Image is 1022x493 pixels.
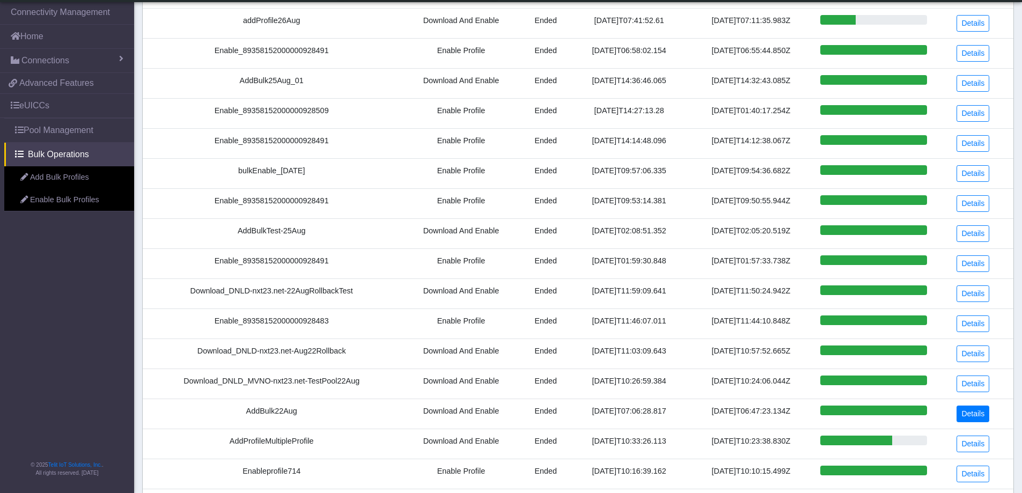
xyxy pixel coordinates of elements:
td: addProfile26Aug [143,8,400,38]
td: AddBulk22Aug [143,399,400,429]
td: Ended [521,248,570,278]
a: Details [957,345,989,362]
td: Download And Enable [400,399,521,429]
a: Details [957,285,989,302]
td: [DATE]T14:36:46.065 [570,68,688,98]
td: [DATE]T10:24:06.044Z [688,369,813,399]
td: [DATE]T11:59:09.641 [570,278,688,308]
td: [DATE]T10:33:26.113 [570,429,688,459]
td: [DATE]T10:10:15.499Z [688,459,813,489]
td: Download_DNLD-nxt23.net-22AugRollbackTest [143,278,400,308]
td: AddBulk25Aug_01 [143,68,400,98]
td: [DATE]T11:03:09.643 [570,339,688,369]
td: Ended [521,128,570,158]
td: Ended [521,38,570,68]
td: Enable_89358152000000928483 [143,308,400,339]
a: Details [957,225,989,242]
td: [DATE]T10:26:59.384 [570,369,688,399]
td: [DATE]T07:06:28.817 [570,399,688,429]
span: Bulk Operations [28,148,89,161]
td: Ended [521,369,570,399]
td: Ended [521,399,570,429]
span: Connections [21,54,69,67]
a: Details [957,75,989,92]
td: Enable Profile [400,128,521,158]
a: Details [957,195,989,212]
td: Ended [521,218,570,248]
td: [DATE]T06:55:44.850Z [688,38,813,68]
td: Ended [521,98,570,128]
a: Details [957,376,989,392]
td: [DATE]T11:50:24.942Z [688,278,813,308]
td: Enable_89358152000000928491 [143,128,400,158]
td: Download_DNLD_MVNO-nxt23.net-TestPool22Aug [143,369,400,399]
td: [DATE]T11:44:10.848Z [688,308,813,339]
td: Ended [521,188,570,218]
td: Download And Enable [400,339,521,369]
td: Ended [521,8,570,38]
td: [DATE]T07:11:35.983Z [688,8,813,38]
td: [DATE]T10:23:38.830Z [688,429,813,459]
td: Download And Enable [400,68,521,98]
td: AddBulkTest-25Aug [143,218,400,248]
td: [DATE]T10:16:39.162 [570,459,688,489]
td: Ended [521,278,570,308]
td: Download And Enable [400,369,521,399]
a: Details [957,135,989,152]
td: Enable Profile [400,308,521,339]
td: bulkEnable_[DATE] [143,158,400,188]
td: [DATE]T06:47:23.134Z [688,399,813,429]
td: Enable Profile [400,158,521,188]
td: [DATE]T01:40:17.254Z [688,98,813,128]
a: Details [957,15,989,32]
td: [DATE]T07:41:52.61 [570,8,688,38]
a: Details [957,105,989,122]
td: Enable Profile [400,459,521,489]
td: [DATE]T02:08:51.352 [570,218,688,248]
td: [DATE]T14:32:43.085Z [688,68,813,98]
td: Enable_89358152000000928491 [143,248,400,278]
td: Download And Enable [400,278,521,308]
a: Details [957,436,989,452]
td: Enable Profile [400,248,521,278]
td: [DATE]T11:46:07.011 [570,308,688,339]
td: Ended [521,459,570,489]
a: Details [957,406,989,422]
td: Enable Profile [400,98,521,128]
td: Download And Enable [400,429,521,459]
td: Enable_89358152000000928509 [143,98,400,128]
td: Download And Enable [400,218,521,248]
a: Details [957,466,989,482]
a: Enable Bulk Profiles [4,189,134,211]
td: Ended [521,429,570,459]
a: Pool Management [4,119,134,142]
td: Enable Profile [400,38,521,68]
span: Advanced Features [19,77,94,90]
a: Telit IoT Solutions, Inc. [48,462,102,468]
td: [DATE]T09:57:06.335 [570,158,688,188]
td: [DATE]T14:27:13.28 [570,98,688,128]
td: [DATE]T10:57:52.665Z [688,339,813,369]
a: Details [957,45,989,62]
td: Enable_89358152000000928491 [143,188,400,218]
a: Details [957,315,989,332]
td: [DATE]T02:05:20.519Z [688,218,813,248]
td: [DATE]T06:58:02.154 [570,38,688,68]
a: Details [957,255,989,272]
a: Add Bulk Profiles [4,166,134,189]
td: Ended [521,339,570,369]
td: [DATE]T01:59:30.848 [570,248,688,278]
td: Download And Enable [400,8,521,38]
td: Enable_89358152000000928491 [143,38,400,68]
td: [DATE]T14:12:38.067Z [688,128,813,158]
a: Details [957,165,989,182]
td: [DATE]T14:14:48.096 [570,128,688,158]
td: Ended [521,308,570,339]
td: [DATE]T01:57:33.738Z [688,248,813,278]
td: Ended [521,158,570,188]
td: [DATE]T09:54:36.682Z [688,158,813,188]
td: AddProfileMultipleProfile [143,429,400,459]
td: Download_DNLD-nxt23.net-Aug22Rollback [143,339,400,369]
td: [DATE]T09:53:14.381 [570,188,688,218]
td: Ended [521,68,570,98]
